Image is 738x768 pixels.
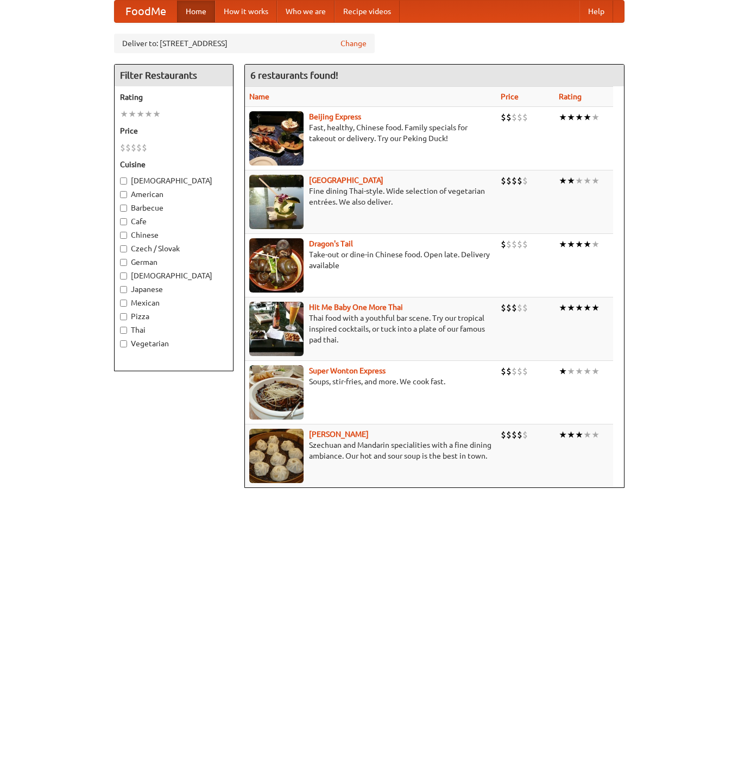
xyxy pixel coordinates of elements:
label: [DEMOGRAPHIC_DATA] [120,175,228,186]
li: $ [501,365,506,377]
li: $ [522,111,528,123]
li: $ [506,429,512,441]
li: ★ [583,238,591,250]
div: Deliver to: [STREET_ADDRESS] [114,34,375,53]
li: $ [517,302,522,314]
li: $ [522,302,528,314]
a: Beijing Express [309,112,361,121]
label: Vegetarian [120,338,228,349]
li: ★ [136,108,144,120]
label: [DEMOGRAPHIC_DATA] [120,270,228,281]
li: $ [512,238,517,250]
input: German [120,259,127,266]
li: ★ [144,108,153,120]
img: shandong.jpg [249,429,304,483]
label: Chinese [120,230,228,240]
h5: Cuisine [120,159,228,170]
li: ★ [559,175,567,187]
li: $ [512,175,517,187]
li: $ [501,238,506,250]
label: Pizza [120,311,228,322]
a: Who we are [277,1,335,22]
li: $ [517,365,522,377]
li: $ [512,111,517,123]
input: [DEMOGRAPHIC_DATA] [120,177,127,185]
label: Japanese [120,284,228,295]
li: ★ [567,365,575,377]
input: Pizza [120,313,127,320]
li: ★ [575,238,583,250]
li: $ [125,142,131,154]
li: $ [506,238,512,250]
li: ★ [575,365,583,377]
li: $ [131,142,136,154]
li: $ [136,142,142,154]
li: $ [506,111,512,123]
li: $ [517,175,522,187]
li: ★ [559,429,567,441]
li: ★ [559,302,567,314]
li: $ [506,302,512,314]
input: [DEMOGRAPHIC_DATA] [120,272,127,280]
a: Change [340,38,367,49]
a: [PERSON_NAME] [309,430,369,439]
li: $ [142,142,147,154]
input: Barbecue [120,205,127,212]
p: Szechuan and Mandarin specialities with a fine dining ambiance. Our hot and sour soup is the best... [249,440,493,461]
li: $ [522,365,528,377]
li: $ [517,238,522,250]
label: Mexican [120,297,228,308]
li: ★ [591,365,600,377]
li: ★ [575,429,583,441]
li: $ [120,142,125,154]
img: dragon.jpg [249,238,304,293]
b: Hit Me Baby One More Thai [309,303,403,312]
input: Czech / Slovak [120,245,127,252]
img: babythai.jpg [249,302,304,356]
li: ★ [583,365,591,377]
input: Japanese [120,286,127,293]
li: ★ [591,429,600,441]
p: Fast, healthy, Chinese food. Family specials for takeout or delivery. Try our Peking Duck! [249,122,493,144]
li: ★ [575,302,583,314]
p: Take-out or dine-in Chinese food. Open late. Delivery available [249,249,493,271]
li: ★ [567,238,575,250]
li: ★ [120,108,128,120]
li: ★ [583,111,591,123]
li: $ [501,429,506,441]
label: Thai [120,325,228,335]
li: ★ [591,111,600,123]
a: [GEOGRAPHIC_DATA] [309,176,383,185]
li: $ [501,175,506,187]
li: ★ [567,302,575,314]
li: ★ [591,175,600,187]
label: Barbecue [120,202,228,213]
a: Dragon's Tail [309,239,353,248]
input: Vegetarian [120,340,127,347]
li: ★ [559,365,567,377]
li: $ [517,429,522,441]
li: ★ [591,302,600,314]
li: ★ [567,175,575,187]
li: ★ [591,238,600,250]
input: Chinese [120,232,127,239]
h5: Price [120,125,228,136]
label: Cafe [120,216,228,227]
input: Thai [120,327,127,334]
li: $ [506,175,512,187]
a: Recipe videos [335,1,400,22]
li: $ [512,429,517,441]
h5: Rating [120,92,228,103]
li: ★ [583,429,591,441]
a: How it works [215,1,277,22]
a: Rating [559,92,582,101]
li: $ [506,365,512,377]
li: $ [522,175,528,187]
b: Super Wonton Express [309,366,386,375]
li: ★ [567,111,575,123]
a: FoodMe [115,1,177,22]
li: ★ [128,108,136,120]
li: $ [501,302,506,314]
